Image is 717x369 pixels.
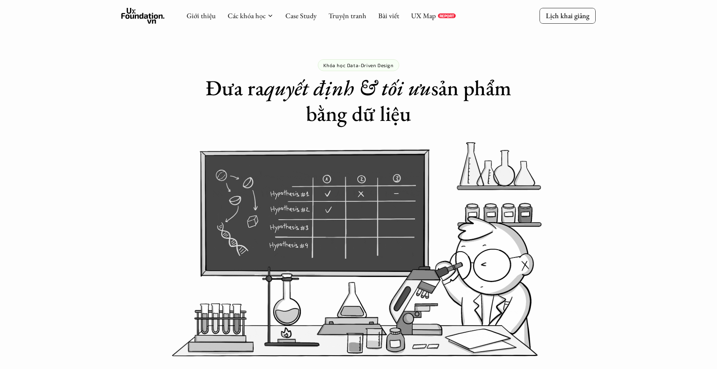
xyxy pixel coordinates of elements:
[187,11,216,20] a: Giới thiệu
[323,62,393,68] p: Khóa học Data-Driven Design
[264,74,431,102] em: quyết định & tối ưu
[328,11,366,20] a: Truyện tranh
[200,75,517,126] h1: Đưa ra sản phẩm bằng dữ liệu
[411,11,436,20] a: UX Map
[438,13,456,18] a: REPORT
[285,11,317,20] a: Case Study
[228,11,266,20] a: Các khóa học
[440,13,454,18] p: REPORT
[540,8,596,23] a: Lịch khai giảng
[546,11,589,20] p: Lịch khai giảng
[378,11,399,20] a: Bài viết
